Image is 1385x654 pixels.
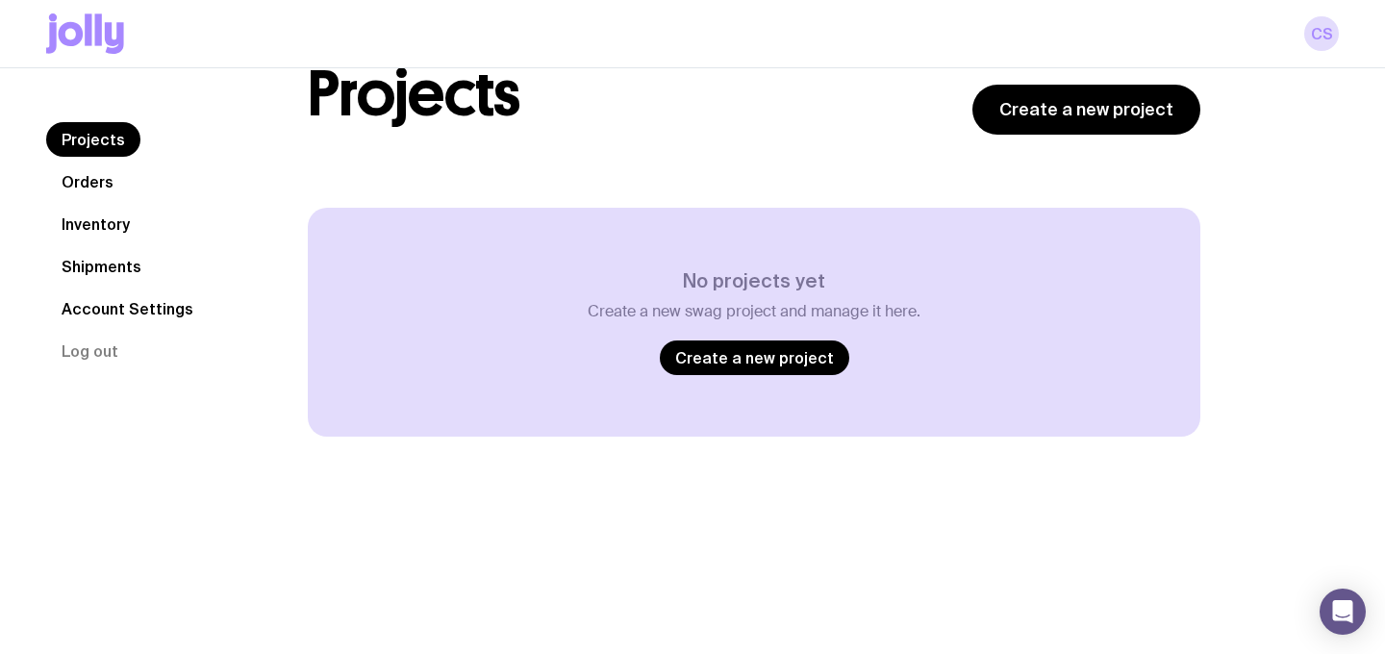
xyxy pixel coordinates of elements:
[308,63,520,125] h1: Projects
[588,269,920,292] h3: No projects yet
[972,85,1200,135] a: Create a new project
[588,302,920,321] p: Create a new swag project and manage it here.
[46,249,157,284] a: Shipments
[46,122,140,157] a: Projects
[660,340,849,375] a: Create a new project
[46,291,209,326] a: Account Settings
[46,164,129,199] a: Orders
[1320,589,1366,635] div: Open Intercom Messenger
[46,334,134,368] button: Log out
[46,207,145,241] a: Inventory
[1304,16,1339,51] a: CS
